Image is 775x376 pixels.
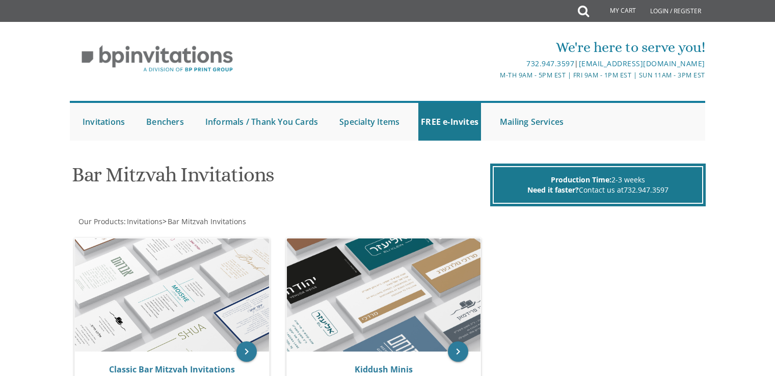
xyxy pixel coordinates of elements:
a: Invitations [80,103,127,141]
a: [EMAIL_ADDRESS][DOMAIN_NAME] [579,59,705,68]
a: 732.947.3597 [526,59,574,68]
span: Need it faster? [527,185,579,195]
a: Bar Mitzvah Invitations [167,217,246,226]
a: Classic Bar Mitzvah Invitations [109,364,235,375]
a: keyboard_arrow_right [236,341,257,362]
h1: Bar Mitzvah Invitations [72,164,488,194]
img: Kiddush Minis [287,238,481,352]
div: : [70,217,388,227]
div: 2-3 weeks Contact us at [493,166,703,204]
div: | [282,58,705,70]
a: Benchers [144,103,186,141]
div: We're here to serve you! [282,37,705,58]
a: Kiddush Minis [355,364,413,375]
a: Specialty Items [337,103,402,141]
span: > [163,217,246,226]
a: Invitations [126,217,163,226]
a: Mailing Services [497,103,566,141]
a: Our Products [77,217,124,226]
a: FREE e-Invites [418,103,481,141]
a: 732.947.3597 [624,185,669,195]
img: Classic Bar Mitzvah Invitations [75,238,269,352]
span: Production Time: [551,175,611,184]
span: Invitations [127,217,163,226]
span: Bar Mitzvah Invitations [168,217,246,226]
a: Informals / Thank You Cards [203,103,320,141]
a: My Cart [588,1,643,21]
img: BP Invitation Loft [70,38,245,80]
div: M-Th 9am - 5pm EST | Fri 9am - 1pm EST | Sun 11am - 3pm EST [282,70,705,80]
a: keyboard_arrow_right [448,341,468,362]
